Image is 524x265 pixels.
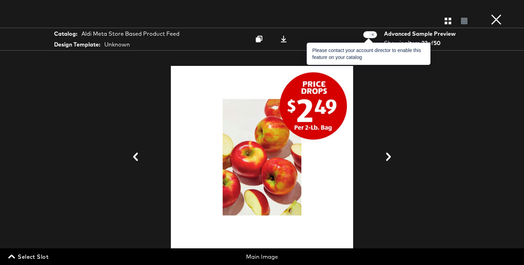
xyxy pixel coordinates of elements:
[54,41,100,49] strong: Design Template:
[384,39,458,47] div: Showing of
[179,253,346,261] div: Main Image
[10,252,49,262] span: Select Slot
[81,30,180,38] div: Aldi Meta Store Based Product Feed
[54,30,77,38] strong: Catalog:
[408,40,428,46] strong: item 23
[384,30,458,38] div: Advanced Sample Preview
[7,252,51,262] button: Select Slot
[434,40,440,46] strong: 50
[104,41,130,49] div: Unknown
